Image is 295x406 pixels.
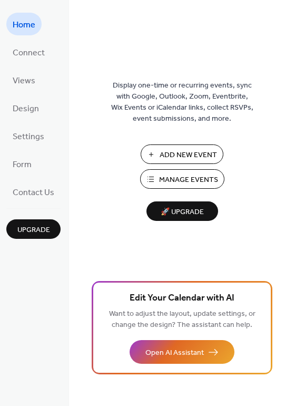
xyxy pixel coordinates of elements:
[111,80,253,124] span: Display one-time or recurring events, sync with Google, Outlook, Zoom, Eventbrite, Wix Events or ...
[13,129,44,145] span: Settings
[6,41,51,63] a: Connect
[6,96,45,119] a: Design
[13,73,35,89] span: Views
[13,157,32,173] span: Form
[13,185,54,201] span: Contact Us
[146,201,218,221] button: 🚀 Upgrade
[17,225,50,236] span: Upgrade
[159,175,218,186] span: Manage Events
[6,124,51,147] a: Settings
[13,45,45,61] span: Connect
[141,144,223,164] button: Add New Event
[13,17,35,33] span: Home
[130,291,234,306] span: Edit Your Calendar with AI
[6,219,61,239] button: Upgrade
[6,180,61,203] a: Contact Us
[6,13,42,35] a: Home
[145,347,204,359] span: Open AI Assistant
[109,307,255,332] span: Want to adjust the layout, update settings, or change the design? The assistant can help.
[13,101,39,117] span: Design
[160,150,217,161] span: Add New Event
[140,169,224,189] button: Manage Events
[153,205,212,219] span: 🚀 Upgrade
[130,340,234,364] button: Open AI Assistant
[6,152,38,175] a: Form
[6,69,42,91] a: Views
